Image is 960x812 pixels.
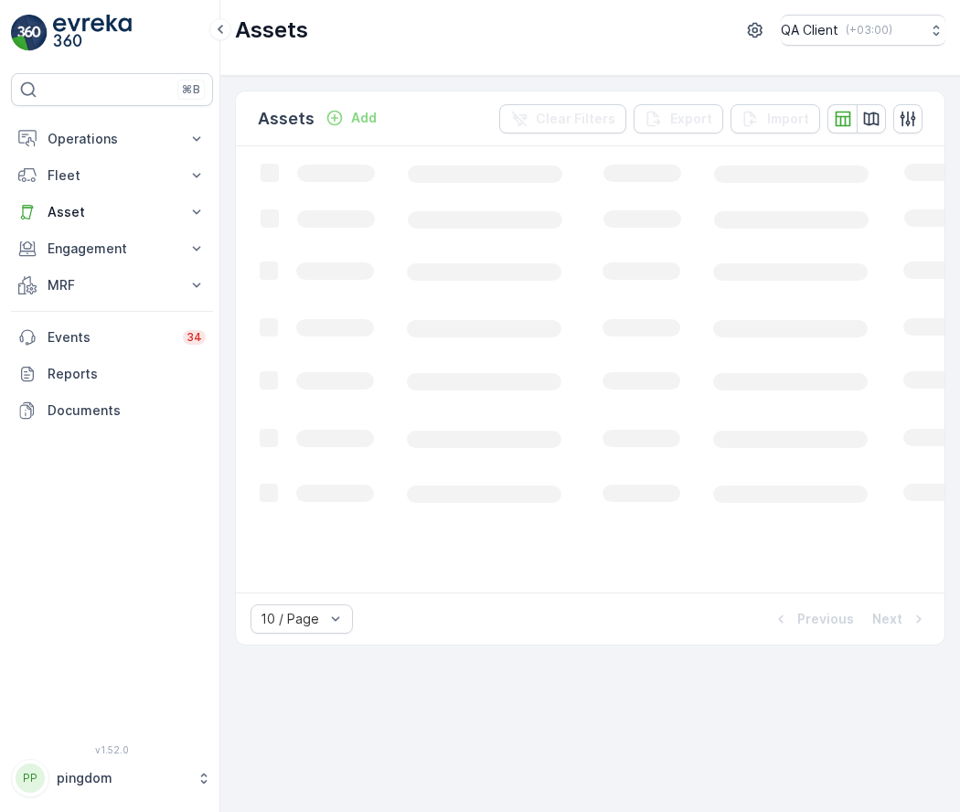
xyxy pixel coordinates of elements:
[48,401,206,420] p: Documents
[11,121,213,157] button: Operations
[187,330,202,345] p: 34
[53,15,132,51] img: logo_light-DOdMpM7g.png
[48,203,176,221] p: Asset
[670,110,712,128] p: Export
[781,15,945,46] button: QA Client(+03:00)
[536,110,615,128] p: Clear Filters
[48,166,176,185] p: Fleet
[351,109,377,127] p: Add
[846,23,892,37] p: ( +03:00 )
[499,104,626,134] button: Clear Filters
[11,356,213,392] a: Reports
[235,16,308,45] p: Assets
[634,104,723,134] button: Export
[11,759,213,797] button: PPpingdom
[11,267,213,304] button: MRF
[731,104,820,134] button: Import
[258,106,315,132] p: Assets
[16,764,45,793] div: PP
[872,610,902,628] p: Next
[182,82,200,97] p: ⌘B
[57,769,187,787] p: pingdom
[48,276,176,294] p: MRF
[870,608,930,630] button: Next
[797,610,854,628] p: Previous
[48,328,172,347] p: Events
[11,157,213,194] button: Fleet
[781,21,838,39] p: QA Client
[11,744,213,755] span: v 1.52.0
[11,392,213,429] a: Documents
[11,230,213,267] button: Engagement
[48,130,176,148] p: Operations
[48,240,176,258] p: Engagement
[48,365,206,383] p: Reports
[11,319,213,356] a: Events34
[767,110,809,128] p: Import
[11,194,213,230] button: Asset
[770,608,856,630] button: Previous
[11,15,48,51] img: logo
[318,107,384,129] button: Add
